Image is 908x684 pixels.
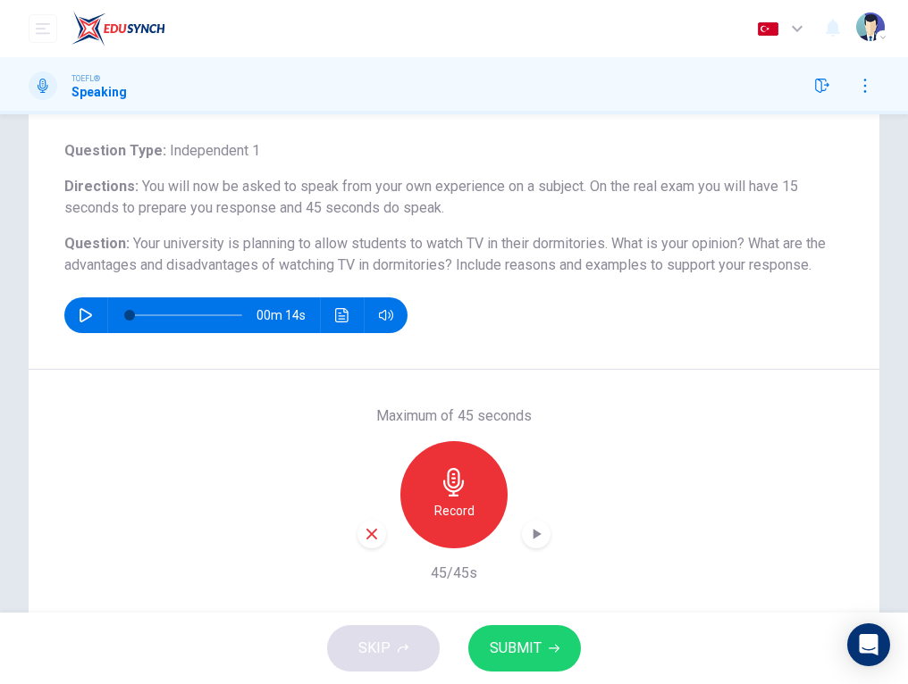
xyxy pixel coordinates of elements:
span: You will now be asked to speak from your own experience on a subject. On the real exam you will h... [64,178,798,216]
h6: 45/45s [431,563,477,584]
span: TOEFL® [71,72,100,85]
span: Include reasons and examples to support your response. [456,256,811,273]
span: SUBMIT [490,636,542,661]
img: tr [757,22,779,36]
button: Record [400,441,508,548]
button: SUBMIT [468,625,581,671]
button: Ses transkripsiyonunu görmek için tıklayın [328,297,357,333]
h6: Maximum of 45 seconds [376,405,532,427]
span: Your university is planning to allow students to watch TV in their dormitories. What is your opin... [64,235,826,273]
img: EduSynch logo [71,11,165,46]
span: 00m 14s [256,297,320,333]
h6: Record [434,500,475,521]
h6: Question Type : [64,140,844,162]
h6: Question : [64,233,844,276]
div: Open Intercom Messenger [847,623,890,666]
button: open mobile menu [29,14,57,43]
h1: Speaking [71,85,127,99]
span: Independent 1 [166,142,260,159]
h6: Directions : [64,176,844,219]
img: Profile picture [856,13,885,41]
